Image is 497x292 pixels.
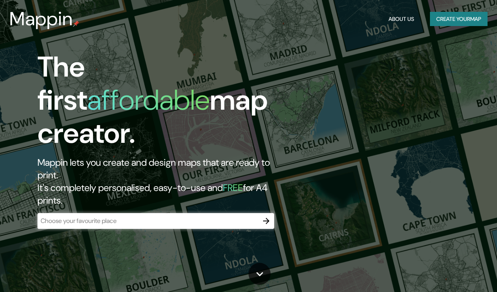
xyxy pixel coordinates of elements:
h3: Mappin [9,8,73,30]
h1: The first map creator. [37,51,286,156]
button: Create yourmap [430,12,488,26]
h2: Mappin lets you create and design maps that are ready to print. It's completely personalised, eas... [37,156,286,207]
button: About Us [385,12,417,26]
img: mappin-pin [73,21,79,27]
input: Choose your favourite place [37,216,258,225]
iframe: Help widget launcher [427,261,488,283]
h5: FREE [223,182,243,194]
h1: affordable [87,82,210,118]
